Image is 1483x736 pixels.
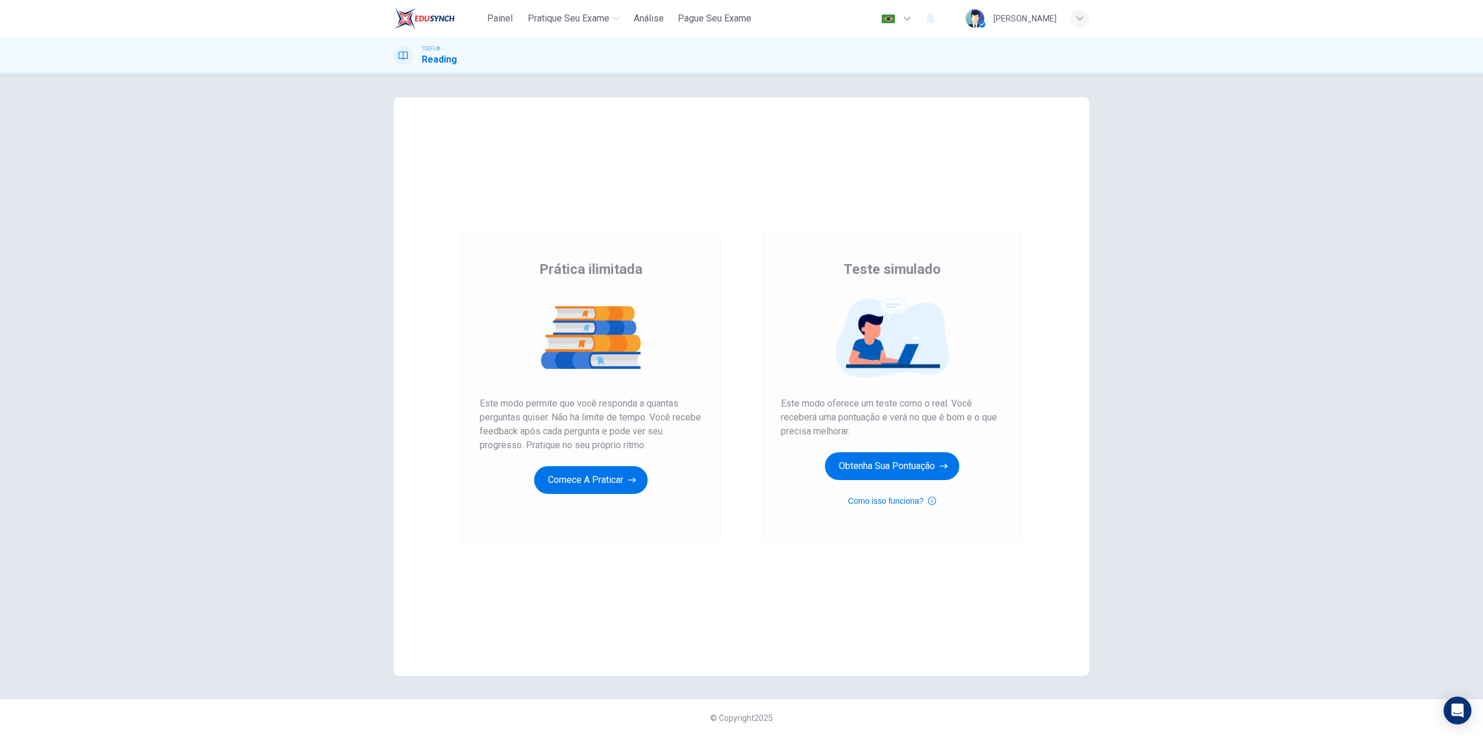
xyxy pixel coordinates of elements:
span: Este modo oferece um teste como o real. Você receberá uma pontuação e verá no que é bom e o que p... [781,397,1003,438]
button: Comece a praticar [534,466,648,494]
span: TOEFL® [422,45,440,53]
div: [PERSON_NAME] [993,12,1057,25]
button: Pague Seu Exame [673,8,756,29]
span: Análise [634,12,664,25]
button: Painel [481,8,518,29]
img: Profile picture [966,9,984,28]
span: Teste simulado [843,260,941,279]
span: Pague Seu Exame [678,12,751,25]
span: Este modo permite que você responda a quantas perguntas quiser. Não há limite de tempo. Você rece... [480,397,702,452]
button: Como isso funciona? [848,494,937,508]
img: pt [881,14,896,23]
a: EduSynch logo [394,7,481,30]
img: EduSynch logo [394,7,455,30]
button: Análise [629,8,669,29]
span: Pratique seu exame [528,12,609,25]
span: Painel [487,12,513,25]
h1: Reading [422,53,457,67]
span: Prática ilimitada [539,260,642,279]
div: Open Intercom Messenger [1444,697,1471,724]
button: Obtenha sua pontuação [825,452,959,480]
button: Pratique seu exame [523,8,624,29]
span: © Copyright 2025 [710,713,773,723]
